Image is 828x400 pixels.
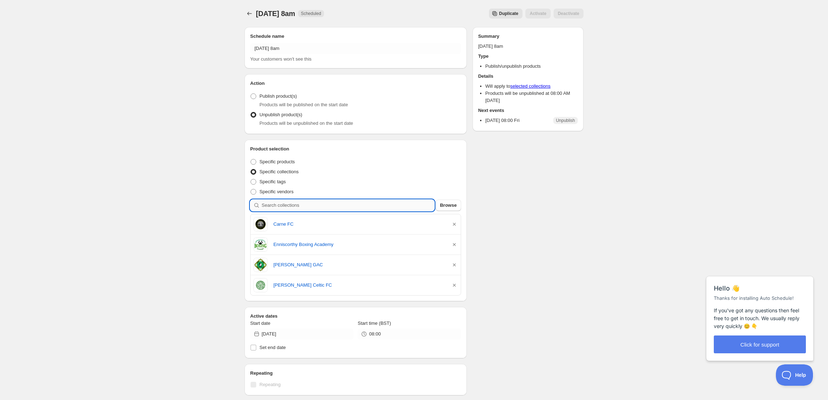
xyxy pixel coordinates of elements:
h2: Type [478,53,578,60]
span: Unpublish [556,118,575,123]
h2: Repeating [250,370,461,377]
span: Scheduled [301,11,321,16]
li: Publish/unpublish products [485,63,578,70]
h2: Product selection [250,145,461,153]
h2: Active dates [250,313,461,320]
p: [DATE] 8am [478,43,578,50]
h2: Summary [478,33,578,40]
span: [DATE] 8am [256,10,295,17]
span: Products will be published on the start date [259,102,348,107]
span: Specific vendors [259,189,293,194]
button: Secondary action label [489,9,522,19]
h2: Details [478,73,578,80]
span: Publish product(s) [259,93,297,99]
iframe: Help Scout Beacon - Open [776,364,814,386]
a: Carne FC [273,221,445,228]
iframe: Help Scout Beacon - Messages and Notifications [703,258,818,364]
a: Enniscorthy Boxing Academy [273,241,445,248]
button: Schedules [244,9,254,19]
a: selected collections [510,83,551,89]
span: Repeating [259,382,281,387]
span: Specific products [259,159,295,164]
span: Specific tags [259,179,286,184]
a: [PERSON_NAME] GAC [273,261,445,268]
span: Start time (BST) [358,320,391,326]
p: [DATE] 08:00 Fri [485,117,520,124]
h2: Next events [478,107,578,114]
span: Start date [250,320,270,326]
span: Unpublish product(s) [259,112,302,117]
span: Specific collections [259,169,299,174]
h2: Schedule name [250,33,461,40]
span: Duplicate [499,11,518,16]
h2: Action [250,80,461,87]
button: Browse [436,200,461,211]
span: Browse [440,202,457,209]
span: Your customers won't see this [250,56,312,62]
li: Will apply to [485,83,578,90]
a: [PERSON_NAME] Celtic FC [273,282,445,289]
input: Search collections [262,200,434,211]
span: Set end date [259,345,286,350]
li: Products will be unpublished at 08:00 AM [DATE] [485,90,578,104]
span: Products will be unpublished on the start date [259,120,353,126]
